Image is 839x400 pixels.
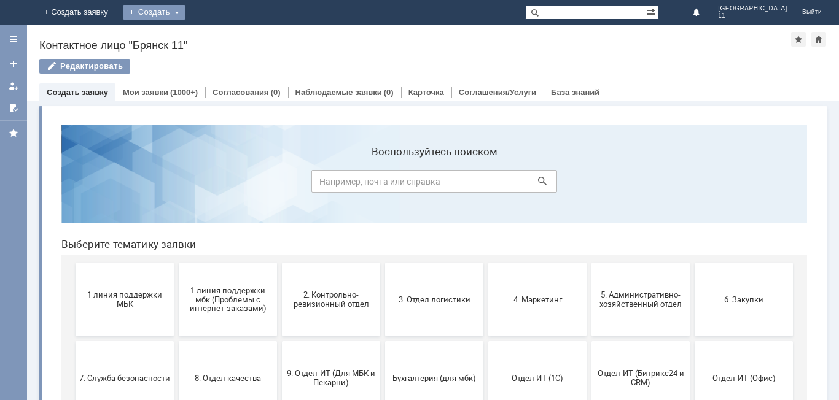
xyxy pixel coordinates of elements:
span: [GEOGRAPHIC_DATA] [718,5,787,12]
button: 5. Административно-хозяйственный отдел [540,147,638,221]
div: Сделать домашней страницей [811,32,826,47]
span: Расширенный поиск [646,6,658,17]
label: Воспользуйтесь поиском [260,30,505,42]
span: не актуален [440,336,531,345]
a: Создать заявку [47,88,108,97]
div: (0) [384,88,394,97]
button: 1 линия поддержки МБК [24,147,122,221]
span: Отдел-ИТ (Офис) [647,258,738,267]
span: 3. Отдел логистики [337,179,428,188]
div: Создать [123,5,185,20]
span: Бухгалтерия (для мбк) [337,258,428,267]
span: 6. Закупки [647,179,738,188]
span: Это соглашение не активно! [234,332,325,350]
button: Бухгалтерия (для мбк) [334,226,432,299]
button: Финансовый отдел [24,304,122,378]
span: Франчайзинг [131,336,222,345]
a: Мои согласования [4,98,23,118]
button: [PERSON_NAME]. Услуги ИТ для МБК (оформляет L1) [334,304,432,378]
input: Например, почта или справка [260,55,505,77]
button: Это соглашение не активно! [230,304,329,378]
button: 9. Отдел-ИТ (Для МБК и Пекарни) [230,226,329,299]
button: Отдел-ИТ (Офис) [643,226,741,299]
span: 7. Служба безопасности [28,258,119,267]
a: Создать заявку [4,54,23,74]
span: 5. Административно-хозяйственный отдел [544,175,634,193]
button: 8. Отдел качества [127,226,225,299]
div: (0) [271,88,281,97]
span: 8. Отдел качества [131,258,222,267]
button: 7. Служба безопасности [24,226,122,299]
span: Финансовый отдел [28,336,119,345]
button: 1 линия поддержки мбк (Проблемы с интернет-заказами) [127,147,225,221]
button: 6. Закупки [643,147,741,221]
span: Отдел ИТ (1С) [440,258,531,267]
span: 9. Отдел-ИТ (Для МБК и Пекарни) [234,253,325,272]
button: Отдел-ИТ (Битрикс24 и CRM) [540,226,638,299]
span: [PERSON_NAME]. Услуги ИТ для МБК (оформляет L1) [337,327,428,355]
button: Отдел ИТ (1С) [437,226,535,299]
button: не актуален [437,304,535,378]
a: Мои заявки [4,76,23,96]
button: 3. Отдел логистики [334,147,432,221]
a: Согласования [213,88,269,97]
div: (1000+) [170,88,198,97]
button: Франчайзинг [127,304,225,378]
span: 1 линия поддержки МБК [28,175,119,193]
span: 1 линия поддержки мбк (Проблемы с интернет-заказами) [131,170,222,198]
a: Мои заявки [123,88,168,97]
span: 4. Маркетинг [440,179,531,188]
a: Наблюдаемые заявки [295,88,382,97]
span: Отдел-ИТ (Битрикс24 и CRM) [544,253,634,272]
header: Выберите тематику заявки [10,123,755,135]
button: 2. Контрольно-ревизионный отдел [230,147,329,221]
a: Карточка [408,88,444,97]
div: Добавить в избранное [791,32,806,47]
button: 4. Маркетинг [437,147,535,221]
a: База знаний [551,88,599,97]
div: Контактное лицо "Брянск 11" [39,39,791,52]
span: 11 [718,12,787,20]
a: Соглашения/Услуги [459,88,536,97]
span: 2. Контрольно-ревизионный отдел [234,175,325,193]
